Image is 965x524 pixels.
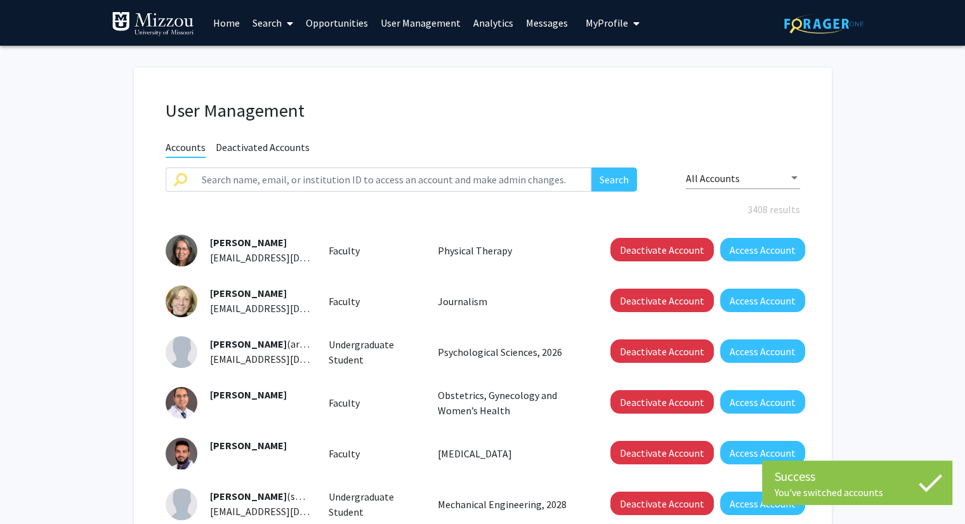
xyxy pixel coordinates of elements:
[10,467,54,514] iframe: Chat
[210,337,322,350] span: (araxht)
[720,238,805,261] button: Access Account
[319,489,428,520] div: Undergraduate Student
[166,488,197,520] img: Profile Picture
[467,1,520,45] a: Analytics
[720,492,805,515] button: Access Account
[299,1,374,45] a: Opportunities
[775,486,940,499] div: You've switched accounts
[610,289,714,312] button: Deactivate Account
[438,388,582,418] p: Obstetrics, Gynecology and Women’s Health
[210,505,365,518] span: [EMAIL_ADDRESS][DOMAIN_NAME]
[438,446,582,461] p: [MEDICAL_DATA]
[319,294,428,309] div: Faculty
[319,395,428,410] div: Faculty
[166,141,206,158] span: Accounts
[775,467,940,486] div: Success
[210,353,365,365] span: [EMAIL_ADDRESS][DOMAIN_NAME]
[210,490,287,502] span: [PERSON_NAME]
[586,16,628,29] span: My Profile
[210,490,319,502] span: (sancg)
[319,243,428,258] div: Faculty
[166,387,197,419] img: Profile Picture
[520,1,574,45] a: Messages
[319,446,428,461] div: Faculty
[720,441,805,464] button: Access Account
[610,390,714,414] button: Deactivate Account
[210,388,287,401] span: [PERSON_NAME]
[210,439,287,452] span: [PERSON_NAME]
[166,100,800,122] h1: User Management
[438,497,582,512] p: Mechanical Engineering, 2028
[610,492,714,515] button: Deactivate Account
[210,251,416,264] span: [EMAIL_ADDRESS][DOMAIN_NAME][US_STATE]
[720,390,805,414] button: Access Account
[210,287,287,299] span: [PERSON_NAME]
[591,167,637,192] button: Search
[166,285,197,317] img: Profile Picture
[112,11,194,37] img: University of Missouri Logo
[166,438,197,469] img: Profile Picture
[720,289,805,312] button: Access Account
[784,14,863,34] img: ForagerOne Logo
[610,339,714,363] button: Deactivate Account
[216,141,310,157] span: Deactivated Accounts
[610,238,714,261] button: Deactivate Account
[246,1,299,45] a: Search
[207,1,246,45] a: Home
[319,337,428,367] div: Undergraduate Student
[210,337,287,350] span: [PERSON_NAME]
[210,302,365,315] span: [EMAIL_ADDRESS][DOMAIN_NAME]
[720,339,805,363] button: Access Account
[166,336,197,368] img: Profile Picture
[166,235,197,266] img: Profile Picture
[374,1,467,45] a: User Management
[438,243,582,258] p: Physical Therapy
[194,167,592,192] input: Search name, email, or institution ID to access an account and make admin changes.
[610,441,714,464] button: Deactivate Account
[156,202,810,217] div: 3408 results
[210,236,287,249] span: [PERSON_NAME]
[438,294,582,309] p: Journalism
[686,172,740,185] span: All Accounts
[438,344,582,360] p: Psychological Sciences, 2026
